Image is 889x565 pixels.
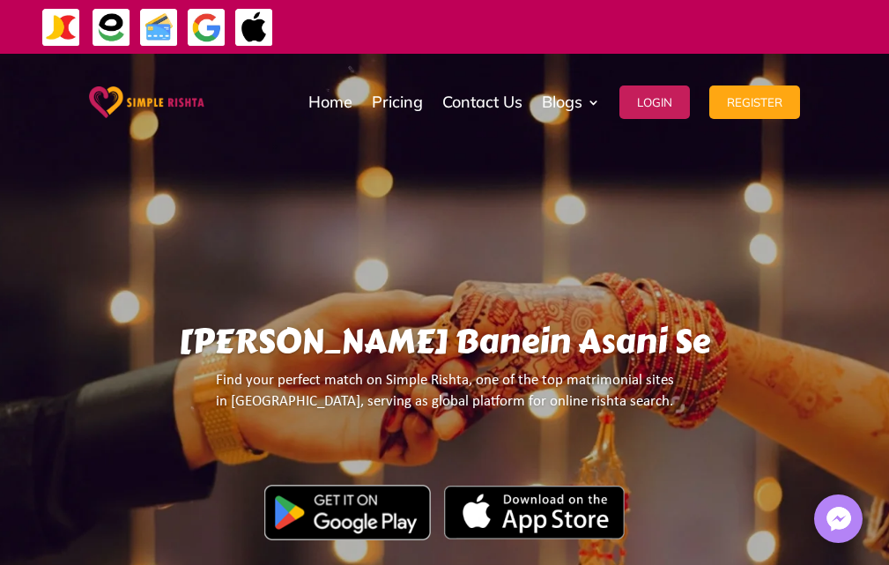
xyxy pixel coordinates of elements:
img: Messenger [821,502,856,537]
p: Find your perfect match on Simple Rishta, one of the top matrimonial sites in [GEOGRAPHIC_DATA], ... [116,370,774,427]
img: GooglePay-icon [187,8,226,48]
img: ApplePay-icon [234,8,274,48]
img: Credit Cards [139,8,179,48]
img: JazzCash-icon [41,8,81,48]
a: Login [619,58,690,146]
button: Register [709,85,800,119]
a: Register [709,58,800,146]
a: Contact Us [442,58,522,146]
button: Login [619,85,690,119]
h1: [PERSON_NAME] Banein Asani Se [116,322,774,370]
img: Google Play [264,485,431,539]
a: Blogs [542,58,600,146]
a: Pricing [372,58,423,146]
a: Home [308,58,352,146]
img: EasyPaisa-icon [92,8,131,48]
